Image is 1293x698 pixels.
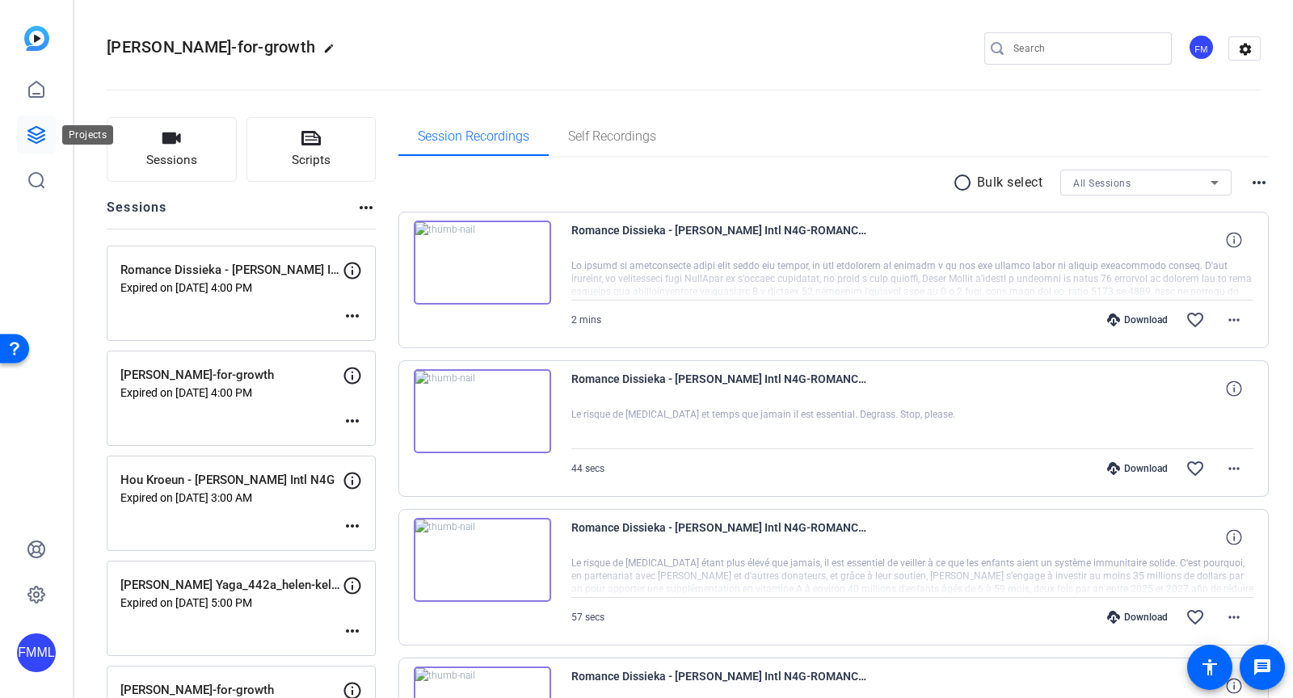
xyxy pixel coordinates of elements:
p: Expired on [DATE] 4:00 PM [120,281,343,294]
mat-icon: message [1253,658,1272,677]
div: Download [1099,313,1176,326]
img: thumb-nail [414,221,551,305]
mat-icon: more_horiz [1224,608,1244,627]
img: thumb-nail [414,369,551,453]
span: All Sessions [1073,178,1131,189]
p: Bulk select [977,173,1043,192]
p: [PERSON_NAME] Yaga_442a_helen-keller_nutrition-for-growth [120,576,343,595]
p: Expired on [DATE] 3:00 AM [120,491,343,504]
div: Projects [62,125,113,145]
mat-icon: more_horiz [1224,310,1244,330]
span: Romance Dissieka - [PERSON_NAME] Intl N4G-ROMANCE DISSIEKA-2025-03-14-11-25-03-286-0 [571,369,870,408]
span: Sessions [146,151,197,170]
p: Expired on [DATE] 4:00 PM [120,386,343,399]
button: Scripts [246,117,377,182]
mat-icon: accessibility [1200,658,1219,677]
div: FM [1188,34,1215,61]
img: blue-gradient.svg [24,26,49,51]
span: Romance Dissieka - [PERSON_NAME] Intl N4G-ROMANCE DISSIEKA-2025-03-14-11-27-25-078-0 [571,221,870,259]
span: Romance Dissieka - [PERSON_NAME] Intl N4G-ROMANCE DISSIEKA-2025-03-14-11-22-29-827-0 [571,518,870,557]
span: 57 secs [571,612,604,623]
p: [PERSON_NAME]-for-growth [120,366,343,385]
span: [PERSON_NAME]-for-growth [107,37,315,57]
span: 2 mins [571,314,601,326]
span: 44 secs [571,463,604,474]
div: FMML [17,633,56,672]
mat-icon: more_horiz [343,306,362,326]
mat-icon: more_horiz [343,411,362,431]
mat-icon: more_horiz [1249,173,1269,192]
mat-icon: settings [1229,37,1261,61]
mat-icon: more_horiz [356,198,376,217]
ngx-avatar: Flying Monkeys Media, LLC [1188,34,1216,62]
mat-icon: more_horiz [343,516,362,536]
span: Scripts [292,151,331,170]
h2: Sessions [107,198,167,229]
p: Romance Dissieka - [PERSON_NAME] Intl N4G [120,261,343,280]
img: thumb-nail [414,518,551,602]
button: Sessions [107,117,237,182]
p: Hou Kroeun - [PERSON_NAME] Intl N4G [120,471,343,490]
div: Download [1099,462,1176,475]
mat-icon: favorite_border [1186,459,1205,478]
mat-icon: favorite_border [1186,608,1205,627]
mat-icon: more_horiz [1224,459,1244,478]
input: Search [1013,39,1159,58]
mat-icon: radio_button_unchecked [953,173,977,192]
mat-icon: more_horiz [343,621,362,641]
span: Self Recordings [568,130,656,143]
span: Session Recordings [418,130,529,143]
mat-icon: edit [323,43,343,62]
div: Download [1099,611,1176,624]
p: Expired on [DATE] 5:00 PM [120,596,343,609]
mat-icon: favorite_border [1186,310,1205,330]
